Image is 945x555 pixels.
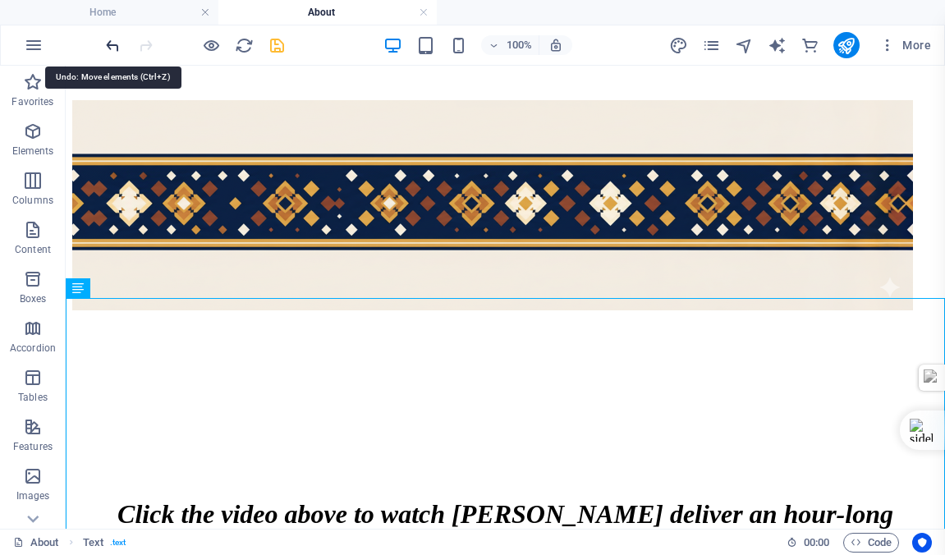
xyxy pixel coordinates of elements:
[13,533,59,553] a: Click to cancel selection. Double-click to open Pages
[851,533,892,553] span: Code
[873,32,938,58] button: More
[268,36,287,55] i: Save (Ctrl+S)
[833,32,860,58] button: publish
[702,35,722,55] button: pages
[669,36,688,55] i: Design (Ctrl+Alt+Y)
[800,35,820,55] button: commerce
[879,37,931,53] span: More
[18,391,48,404] p: Tables
[735,36,754,55] i: Navigator
[83,533,126,553] nav: breadcrumb
[218,3,437,21] h4: About
[15,243,51,256] p: Content
[702,36,721,55] i: Pages (Ctrl+Alt+S)
[267,35,287,55] button: save
[234,35,254,55] button: reload
[837,36,856,55] i: Publish
[669,35,689,55] button: design
[768,35,787,55] button: text_generator
[20,292,47,305] p: Boxes
[804,533,829,553] span: 00 00
[843,533,899,553] button: Code
[506,35,532,55] h6: 100%
[10,342,56,355] p: Accordion
[800,36,819,55] i: Commerce
[11,95,53,108] p: Favorites
[768,36,787,55] i: AI Writer
[110,533,126,553] span: . text
[735,35,755,55] button: navigator
[103,35,122,55] button: undo
[548,38,563,53] i: On resize automatically adjust zoom level to fit chosen device.
[12,194,53,207] p: Columns
[787,533,830,553] h6: Session time
[16,489,50,502] p: Images
[815,536,818,548] span: :
[83,533,103,553] span: Click to select. Double-click to edit
[481,35,539,55] button: 100%
[912,533,932,553] button: Usercentrics
[12,144,54,158] p: Elements
[13,440,53,453] p: Features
